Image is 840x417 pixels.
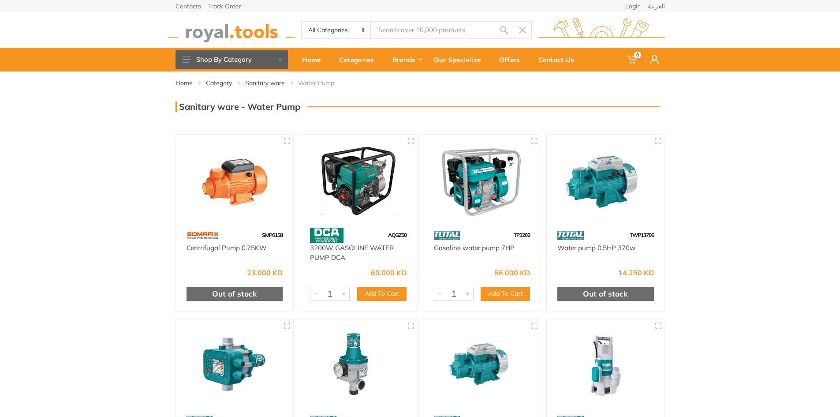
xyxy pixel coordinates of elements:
div: 14.250 KD [618,269,654,276]
a: Home [175,79,193,87]
img: Royal Tools - Submersible pump 1000w [555,327,657,404]
div: 56.000 KD [494,269,530,276]
a: 3200W GASOLINE WATER PUMP DCA [310,244,394,262]
span: SMP6158 [262,232,283,238]
a: Water pump 0.5HP 370w [557,244,635,252]
a: Gasoline water pump 7HP [434,244,515,252]
a: Centrifugal Pump 0.75KW [187,244,267,252]
div: Home [296,50,333,69]
img: Royal Tools - Gasoline water pump 7HP [431,143,533,219]
div: Out of stock [557,287,654,301]
div: 60.000 KD [371,269,407,276]
img: Royal Tools - Automatic pump control [307,327,409,404]
a: Sanitary ware [245,79,285,87]
img: Royal Tools - 3200W GASOLINE WATER PUMP DCA [307,143,409,219]
img: Royal Tools - Automatic pump control [184,327,286,404]
span: AQGZ50 [388,232,407,238]
div: Categories [333,50,386,69]
a: Contacts [175,3,201,9]
span: 0 [634,52,641,58]
input: Site search [371,21,494,39]
div: 23.000 KD [247,269,283,276]
a: العربية [648,3,665,9]
h3: Sanitary ware - Water Pump [175,101,300,112]
img: Royal Tools - Centrifugal Pump 0.75KW [184,143,286,219]
a: Category [206,79,232,87]
button: Add To Cart [481,287,530,301]
div: Our Specialize [428,50,493,69]
a: Our Specialize [428,48,493,71]
img: 60.webp [187,228,220,243]
button: Add To Cart [357,287,407,301]
span: TWP13706 [630,232,654,238]
nav: breadcrumb [175,79,665,87]
a: Home [296,48,333,71]
div: Out of stock [187,287,283,301]
div: Brands [386,50,428,69]
img: 86.webp [434,228,460,243]
a: Categories [333,48,386,71]
img: Royal Tools - Water pump 0.5HP 370w [555,143,657,219]
a: Contact Us [532,48,586,71]
a: Login [625,3,641,9]
select: Category [302,22,371,38]
button: Shop By Category [175,50,288,69]
span: TP3202 [514,232,530,238]
a: Offers [493,48,532,71]
img: 58.webp [310,228,343,243]
a: Track Order [208,3,241,9]
li: Water Pump [298,79,347,87]
img: 86.webp [557,228,584,243]
div: Contact Us [532,50,586,69]
img: royal.tools Logo [168,18,295,42]
a: 0 [621,48,644,71]
img: Royal Tools - Peripheral pump 1HP [431,327,533,404]
img: royal.tools Logo [538,18,665,42]
div: Offers [493,50,532,69]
